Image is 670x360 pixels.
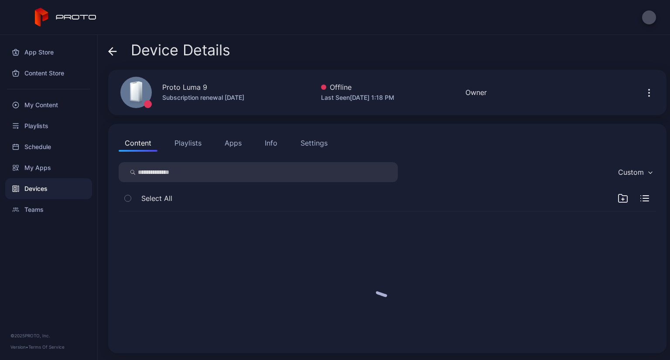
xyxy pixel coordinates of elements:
[10,344,28,350] span: Version •
[219,134,248,152] button: Apps
[614,162,656,182] button: Custom
[119,134,157,152] button: Content
[265,138,277,148] div: Info
[162,82,207,92] div: Proto Luma 9
[5,95,92,115] a: My Content
[321,82,394,92] div: Offline
[321,92,394,103] div: Last Seen [DATE] 1:18 PM
[162,92,244,103] div: Subscription renewal [DATE]
[10,332,87,339] div: © 2025 PROTO, Inc.
[5,199,92,220] a: Teams
[168,134,208,152] button: Playlists
[5,42,92,63] a: App Store
[141,193,172,204] span: Select All
[131,42,230,58] span: Device Details
[465,87,487,98] div: Owner
[259,134,284,152] button: Info
[5,157,92,178] a: My Apps
[294,134,334,152] button: Settings
[5,115,92,136] a: Playlists
[301,138,328,148] div: Settings
[28,344,65,350] a: Terms Of Service
[5,136,92,157] a: Schedule
[5,178,92,199] a: Devices
[618,168,644,177] div: Custom
[5,63,92,84] a: Content Store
